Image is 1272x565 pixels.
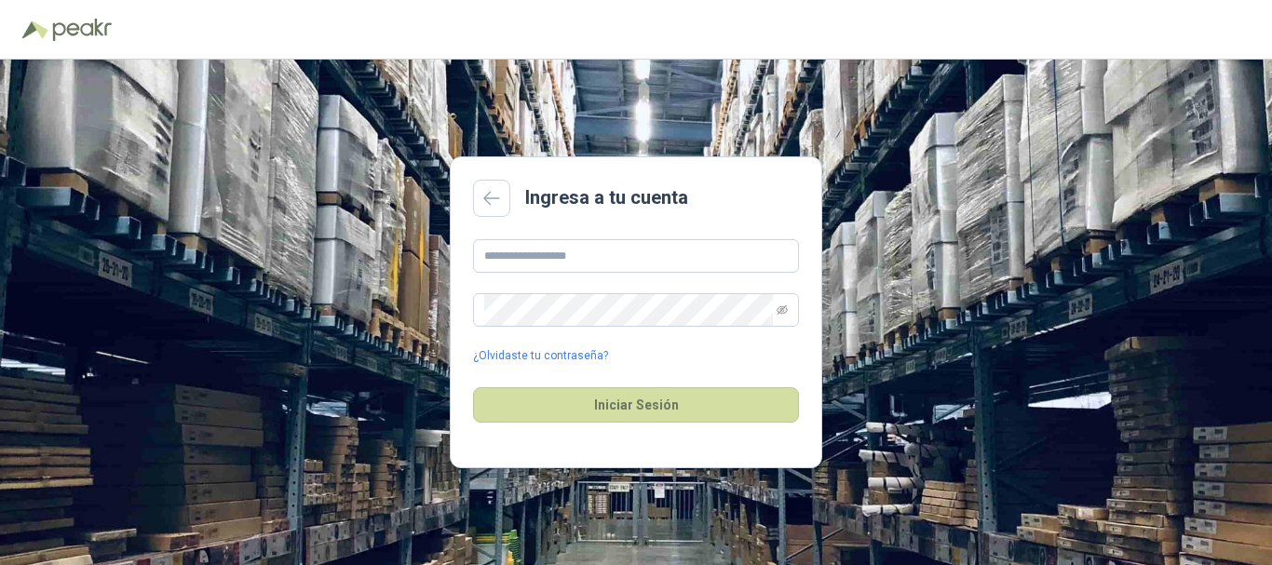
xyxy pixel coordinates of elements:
img: Logo [22,20,48,39]
h2: Ingresa a tu cuenta [525,183,688,212]
a: ¿Olvidaste tu contraseña? [473,347,608,365]
span: eye-invisible [777,304,788,316]
img: Peakr [52,19,112,41]
button: Iniciar Sesión [473,387,799,423]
